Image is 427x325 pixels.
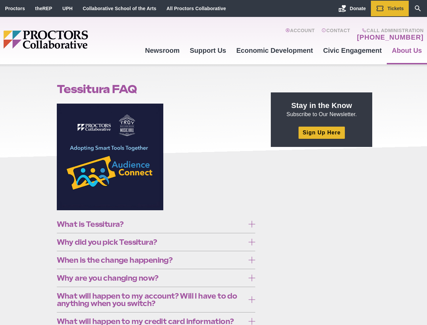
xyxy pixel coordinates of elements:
a: Economic Development [231,41,318,60]
a: Proctors [5,6,25,11]
strong: Stay in the Know [291,101,352,110]
a: UPH [63,6,73,11]
h1: Tessitura FAQ [57,83,256,95]
a: Civic Engagement [318,41,387,60]
a: Sign Up Here [299,127,345,138]
span: What will happen to my credit card information? [57,318,245,325]
a: Contact [322,28,350,41]
span: Tickets [387,6,404,11]
a: Search [409,1,427,16]
span: What will happen to my account? Will I have to do anything when you switch? [57,292,245,307]
span: When is the change happening? [57,256,245,264]
span: What is Tessitura? [57,220,245,228]
span: Call Administration [355,28,424,33]
img: Proctors logo [3,30,140,49]
span: Why are you changing now? [57,274,245,282]
a: Tickets [371,1,409,16]
span: Donate [350,6,366,11]
a: Support Us [185,41,231,60]
a: About Us [387,41,427,60]
span: Why did you pick Tessitura? [57,238,245,246]
a: All Proctors Collaborative [166,6,226,11]
a: Donate [333,1,371,16]
p: Subscribe to Our Newsletter. [279,101,364,118]
a: theREP [35,6,52,11]
a: Newsroom [140,41,185,60]
a: Account [285,28,315,41]
a: Collaborative School of the Arts [83,6,157,11]
a: [PHONE_NUMBER] [357,33,424,41]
